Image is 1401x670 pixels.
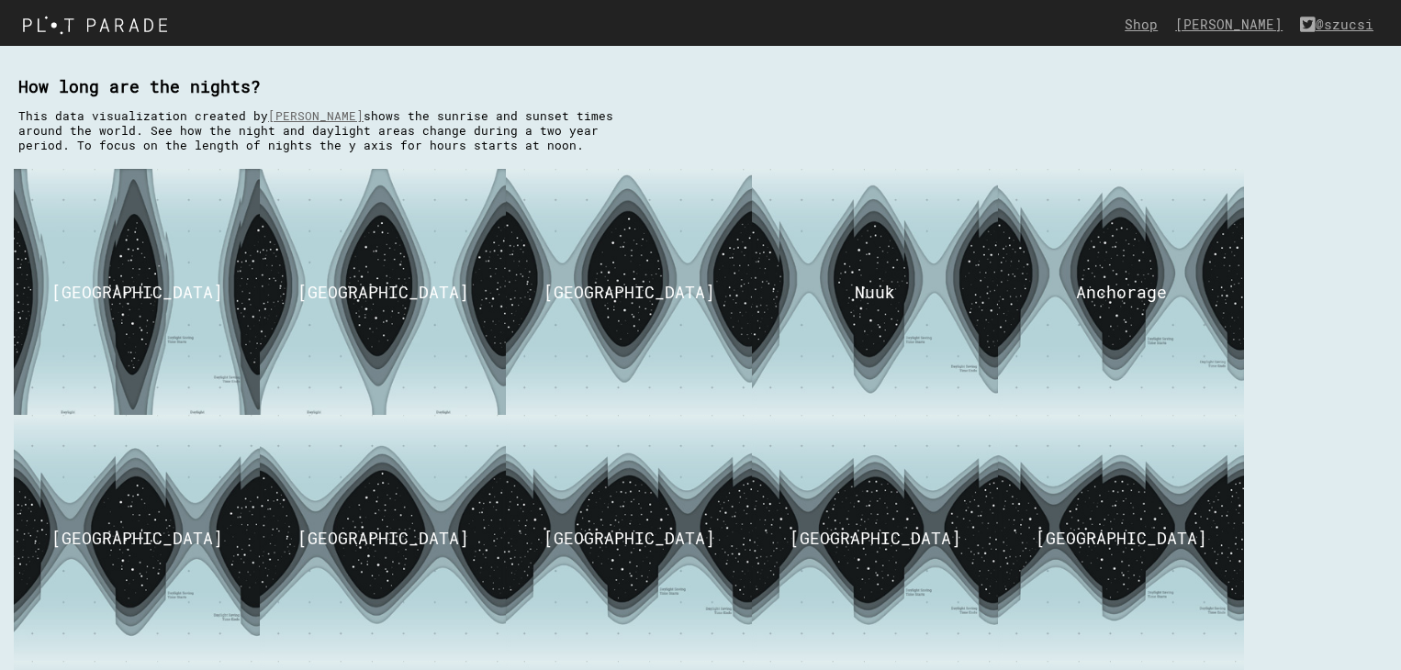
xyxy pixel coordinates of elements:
div: Anchorage [1076,281,1167,303]
div: [GEOGRAPHIC_DATA] [297,281,469,303]
a: Shop [1125,16,1167,33]
h1: How long are the nights? [18,57,1391,116]
div: [GEOGRAPHIC_DATA] [51,527,223,549]
a: [PERSON_NAME] [1175,16,1292,33]
div: [GEOGRAPHIC_DATA] [544,527,715,549]
div: [GEOGRAPHIC_DATA] [790,527,961,549]
div: [GEOGRAPHIC_DATA] [297,527,469,549]
p: This data visualization created by shows the sunrise and sunset times around the world. See how t... [18,108,643,152]
a: @szucsi [1300,16,1383,33]
div: [GEOGRAPHIC_DATA] [51,281,223,303]
div: Nuuk [855,281,895,303]
div: [GEOGRAPHIC_DATA] [544,281,715,303]
a: [PERSON_NAME] [268,108,364,123]
div: [GEOGRAPHIC_DATA] [1036,527,1207,549]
